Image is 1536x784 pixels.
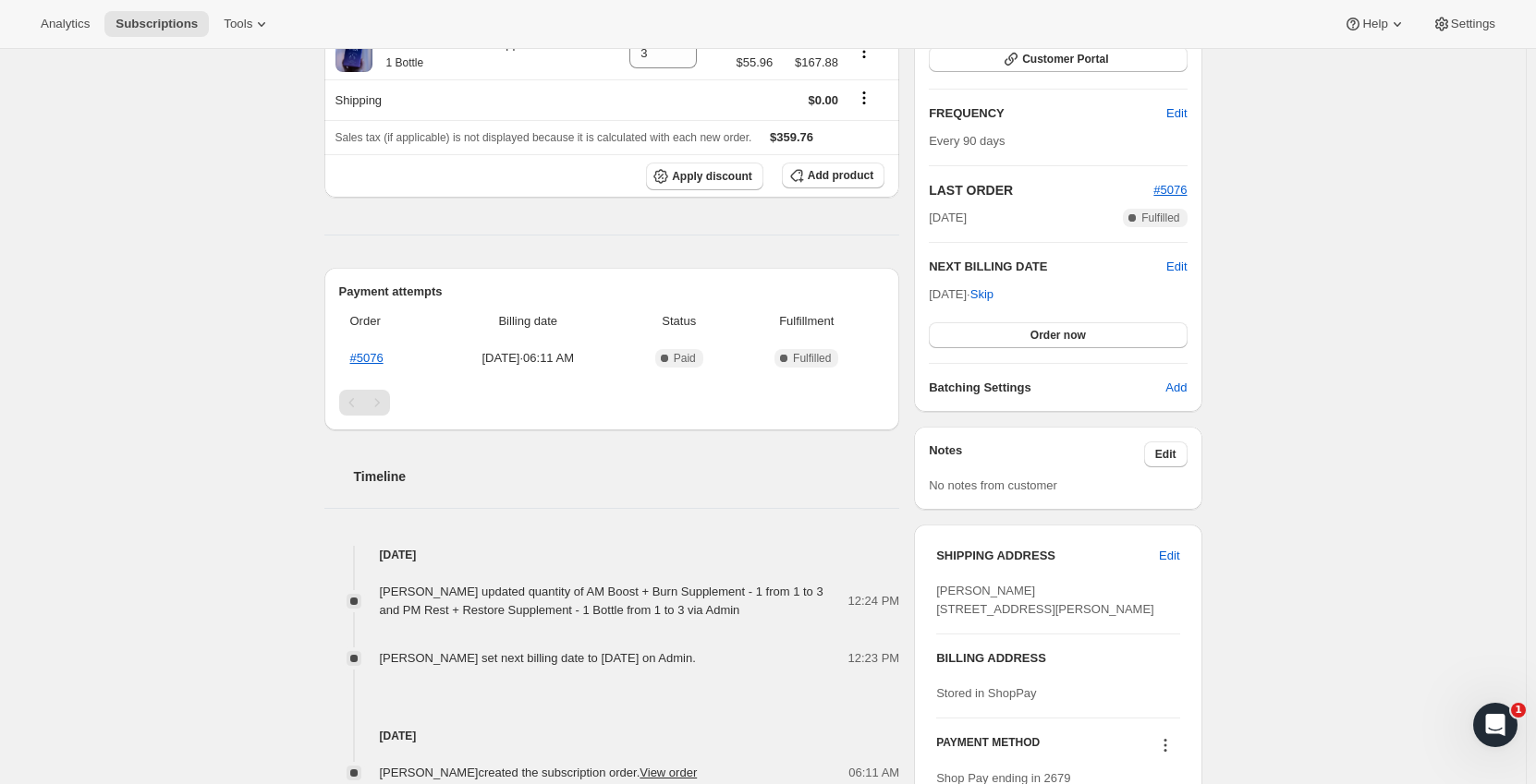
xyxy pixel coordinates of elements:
[1166,104,1187,123] span: Edit
[324,727,900,745] h4: [DATE]
[380,585,823,617] span: [PERSON_NAME] updated quantity of AM Boost + Burn Supplement - 1 from 1 to 3 and PM Rest + Restor...
[929,322,1187,348] button: Order now
[41,17,90,31] span: Analytics
[1451,17,1495,31] span: Settings
[437,312,618,331] span: Billing date
[1141,211,1179,225] span: Fulfilled
[674,351,696,366] span: Paid
[213,11,282,37] button: Tools
[848,764,899,782] span: 06:11 AM
[929,134,1005,148] span: Every 90 days
[929,46,1187,72] button: Customer Portal
[1153,183,1187,197] a: #5076
[736,54,773,72] span: $55.96
[784,54,838,72] span: $167.88
[929,181,1153,199] h2: LAST ORDER
[335,131,752,144] span: Sales tax (if applicable) is not displayed because it is calculated with each new order.
[848,649,900,668] span: 12:23 PM
[1155,447,1176,462] span: Edit
[339,283,885,301] h2: Payment attempts
[929,104,1166,123] h2: FREQUENCY
[1511,703,1526,718] span: 1
[1022,52,1108,66] span: Customer Portal
[1421,11,1506,37] button: Settings
[672,169,752,184] span: Apply discount
[640,766,697,779] a: View order
[936,735,1040,760] h3: PAYMENT METHOD
[929,209,967,227] span: [DATE]
[380,651,696,665] span: [PERSON_NAME] set next billing date to [DATE] on Admin.
[339,390,885,416] nav: Pagination
[1153,181,1187,199] button: #5076
[1159,547,1179,565] span: Edit
[929,287,994,301] span: [DATE] ·
[936,686,1036,700] span: Stored in ShopPay
[936,547,1159,565] h3: SHIPPING ADDRESS
[1362,17,1387,31] span: Help
[809,93,839,107] span: $0.00
[372,35,555,72] div: PM Rest + Restore Supplement
[848,592,900,610] span: 12:24 PM
[770,130,813,144] span: $359.76
[324,79,609,120] th: Shipping
[104,11,209,37] button: Subscriptions
[30,11,101,37] button: Analytics
[849,42,879,62] button: Product actions
[808,168,873,183] span: Add product
[1154,373,1198,403] button: Add
[386,56,424,69] small: 1 Bottle
[339,301,433,342] th: Order
[929,441,1144,467] h3: Notes
[324,546,900,564] h4: [DATE]
[646,163,763,190] button: Apply discount
[380,766,698,779] span: [PERSON_NAME] created the subscription order.
[1165,379,1187,397] span: Add
[936,584,1154,616] span: [PERSON_NAME] [STREET_ADDRESS][PERSON_NAME]
[350,351,384,365] a: #5076
[782,163,884,188] button: Add product
[1333,11,1417,37] button: Help
[354,467,900,486] h2: Timeline
[936,649,1179,668] h3: BILLING ADDRESS
[929,258,1166,276] h2: NEXT BILLING DATE
[959,280,1005,309] button: Skip
[970,285,994,304] span: Skip
[1473,703,1518,747] iframe: Intercom live chat
[849,88,879,108] button: Shipping actions
[1166,258,1187,276] button: Edit
[793,351,831,366] span: Fulfilled
[1030,328,1086,343] span: Order now
[629,312,728,331] span: Status
[929,379,1165,397] h6: Batching Settings
[116,17,198,31] span: Subscriptions
[1155,99,1198,128] button: Edit
[1144,441,1188,467] button: Edit
[224,17,252,31] span: Tools
[929,478,1057,492] span: No notes from customer
[437,349,618,368] span: [DATE] · 06:11 AM
[1148,541,1190,571] button: Edit
[739,312,873,331] span: Fulfillment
